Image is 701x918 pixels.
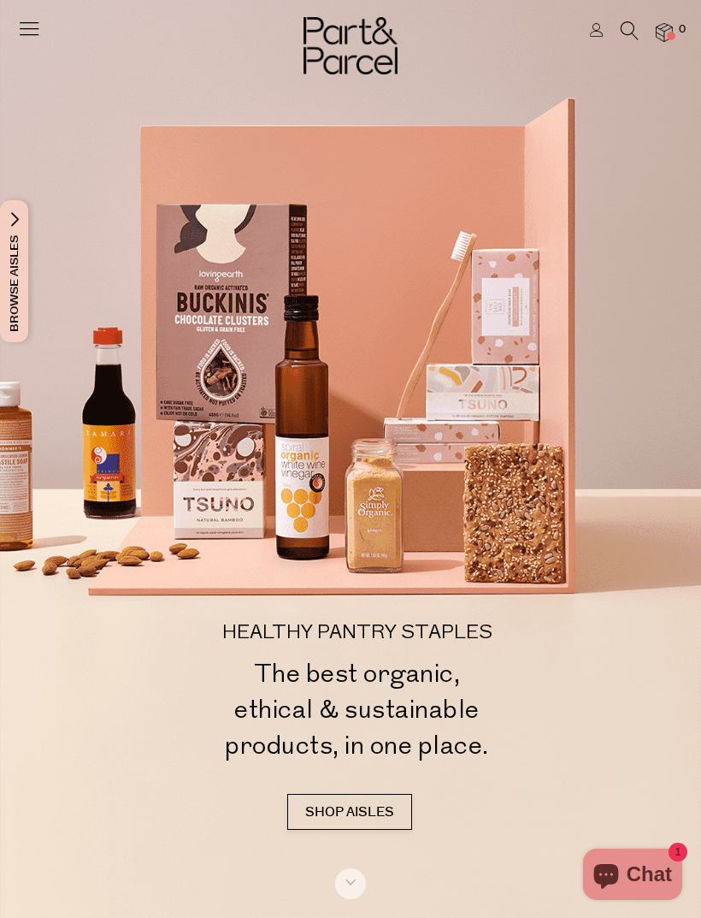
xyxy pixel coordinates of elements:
img: Part&Parcel [303,17,398,74]
a: SHOP AISLES [287,794,412,830]
p: HEALTHY PANTRY STAPLES [38,589,675,643]
span: 0 [674,22,690,38]
a: 0 [656,23,673,41]
span: Browse Aisles [5,200,24,342]
h2: The best organic, ethical & sustainable products, in one place. [38,656,675,764]
inbox-online-store-chat: Shopify online store chat [578,849,687,904]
